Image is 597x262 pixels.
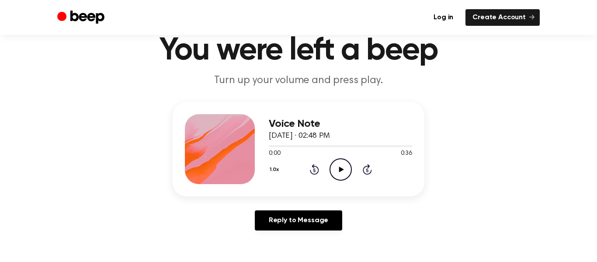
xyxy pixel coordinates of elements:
[131,73,466,88] p: Turn up your volume and press play.
[427,9,460,26] a: Log in
[401,149,412,158] span: 0:36
[57,9,107,26] a: Beep
[269,118,412,130] h3: Voice Note
[465,9,540,26] a: Create Account
[269,149,280,158] span: 0:00
[269,162,282,177] button: 1.0x
[269,132,330,140] span: [DATE] · 02:48 PM
[255,210,342,231] a: Reply to Message
[75,35,522,66] h1: You were left a beep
